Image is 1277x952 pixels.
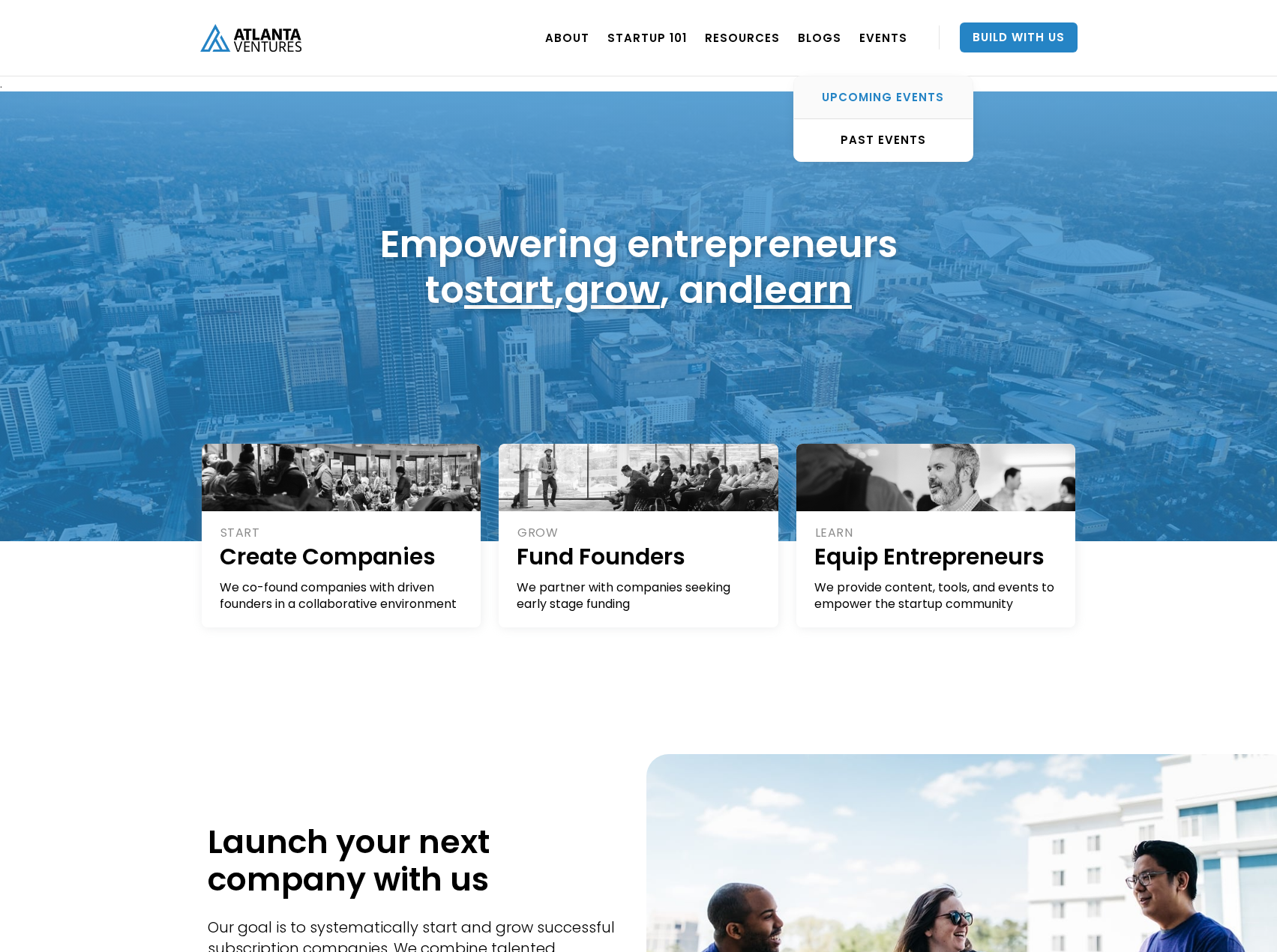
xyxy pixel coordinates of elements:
[794,90,973,105] div: UPCOMING EVENTS
[220,579,465,612] div: We co-found companies with driven founders in a collaborative environment
[220,541,465,572] h1: Create Companies
[517,525,762,541] div: GROW
[960,22,1078,52] a: Build With Us
[815,525,1060,541] div: LEARN
[202,444,481,627] a: STARTCreate CompaniesWe co-found companies with driven founders in a collaborative environment
[220,525,465,541] div: START
[794,133,973,148] div: PAST EVENTS
[464,263,554,316] a: start
[499,444,778,627] a: GROWFund FoundersWe partner with companies seeking early stage funding
[859,16,907,58] a: EVENTS
[796,444,1076,627] a: LEARNEquip EntrepreneursWe provide content, tools, and events to empower the startup community
[814,541,1060,572] h1: Equip Entrepreneurs
[517,541,762,572] h1: Fund Founders
[380,221,898,313] h1: Empowering entrepreneurs to , , and
[798,16,841,58] a: BLOGS
[794,119,973,161] a: PAST EVENTS
[545,16,589,58] a: ABOUT
[794,76,973,119] a: UPCOMING EVENTS
[517,579,762,612] div: We partner with companies seeking early stage funding
[564,263,660,316] a: grow
[607,16,687,58] a: Startup 101
[754,263,852,316] a: learn
[208,823,624,898] h1: Launch your next company with us
[705,16,780,58] a: RESOURCES
[814,579,1060,612] div: We provide content, tools, and events to empower the startup community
